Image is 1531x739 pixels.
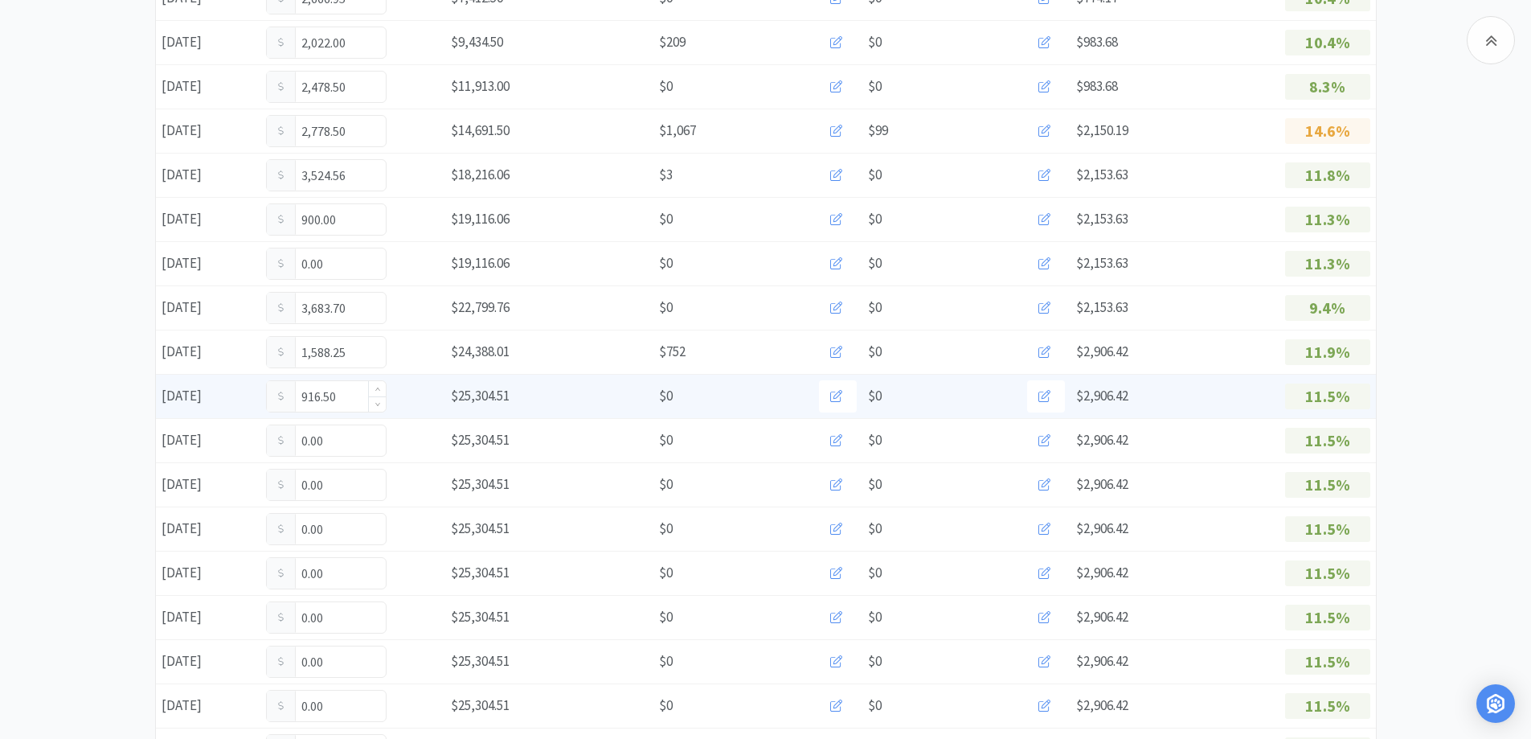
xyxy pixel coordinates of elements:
div: [DATE] [156,645,260,678]
span: $0 [868,31,882,53]
span: $0 [659,208,673,230]
span: $2,906.42 [1076,696,1128,714]
div: [DATE] [156,380,260,413]
span: $11,913.00 [451,77,510,95]
div: [DATE] [156,424,260,457]
span: $0 [659,76,673,97]
span: $2,153.63 [1076,298,1128,316]
span: $99 [868,120,888,142]
span: $0 [659,252,673,274]
div: [DATE] [156,601,260,634]
p: 11.3% [1285,207,1370,232]
span: $2,153.63 [1076,254,1128,272]
span: $0 [868,695,882,716]
span: $0 [659,695,673,716]
span: $0 [868,297,882,318]
span: $25,304.51 [451,652,510,670]
span: $2,153.63 [1076,166,1128,183]
span: $0 [868,651,882,672]
div: [DATE] [156,158,260,191]
span: $0 [659,474,673,495]
span: $25,304.51 [451,696,510,714]
span: $25,304.51 [451,608,510,626]
p: 11.5% [1285,693,1370,719]
p: 11.8% [1285,162,1370,188]
span: $2,906.42 [1076,387,1128,404]
div: [DATE] [156,291,260,324]
i: icon: down [375,401,380,407]
p: 10.4% [1285,30,1370,55]
div: [DATE] [156,26,260,59]
div: [DATE] [156,335,260,368]
span: $2,150.19 [1076,121,1128,139]
span: $0 [868,385,882,407]
span: $0 [868,562,882,584]
p: 8.3% [1285,74,1370,100]
span: $25,304.51 [451,475,510,493]
span: $0 [868,518,882,540]
span: $0 [868,208,882,230]
span: $2,906.42 [1076,608,1128,626]
span: $983.68 [1076,77,1118,95]
span: $1,067 [659,120,696,142]
span: $0 [868,474,882,495]
span: $19,116.06 [451,254,510,272]
p: 11.5% [1285,516,1370,542]
span: Decrease Value [369,396,386,412]
div: [DATE] [156,203,260,236]
div: [DATE] [156,512,260,545]
div: [DATE] [156,247,260,280]
p: 11.5% [1285,560,1370,586]
span: $0 [659,651,673,672]
span: $0 [868,606,882,628]
span: $2,153.63 [1076,210,1128,228]
span: $2,906.42 [1076,652,1128,670]
div: Open Intercom Messenger [1476,684,1515,723]
p: 14.6% [1285,118,1370,144]
p: 11.5% [1285,428,1370,454]
div: [DATE] [156,70,260,103]
div: [DATE] [156,468,260,501]
div: [DATE] [156,556,260,589]
p: 11.3% [1285,251,1370,277]
div: [DATE] [156,689,260,722]
span: $18,216.06 [451,166,510,183]
span: $0 [659,606,673,628]
span: $2,906.42 [1076,431,1128,449]
span: $25,304.51 [451,431,510,449]
span: $2,906.42 [1076,564,1128,581]
span: $0 [659,297,673,318]
span: $25,304.51 [451,387,510,404]
span: $19,116.06 [451,210,510,228]
span: $0 [659,562,673,584]
span: $0 [868,76,882,97]
p: 11.9% [1285,339,1370,365]
span: $0 [868,429,882,451]
span: $3 [659,164,673,186]
span: Increase Value [369,381,386,396]
i: icon: up [375,387,380,392]
span: $25,304.51 [451,519,510,537]
p: 11.5% [1285,649,1370,675]
span: $0 [659,385,673,407]
p: 11.5% [1285,472,1370,498]
div: [DATE] [156,114,260,147]
span: $0 [659,429,673,451]
span: $0 [868,252,882,274]
span: $25,304.51 [451,564,510,581]
span: $2,906.42 [1076,343,1128,360]
span: $24,388.01 [451,343,510,360]
p: 11.5% [1285,605,1370,630]
span: $0 [659,518,673,540]
span: $2,906.42 [1076,519,1128,537]
span: $9,434.50 [451,33,503,51]
span: $2,906.42 [1076,475,1128,493]
span: $209 [659,31,686,53]
p: 9.4% [1285,295,1370,321]
span: $0 [868,164,882,186]
span: $983.68 [1076,33,1118,51]
p: 11.5% [1285,384,1370,409]
span: $14,691.50 [451,121,510,139]
span: $752 [659,341,686,363]
span: $0 [868,341,882,363]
